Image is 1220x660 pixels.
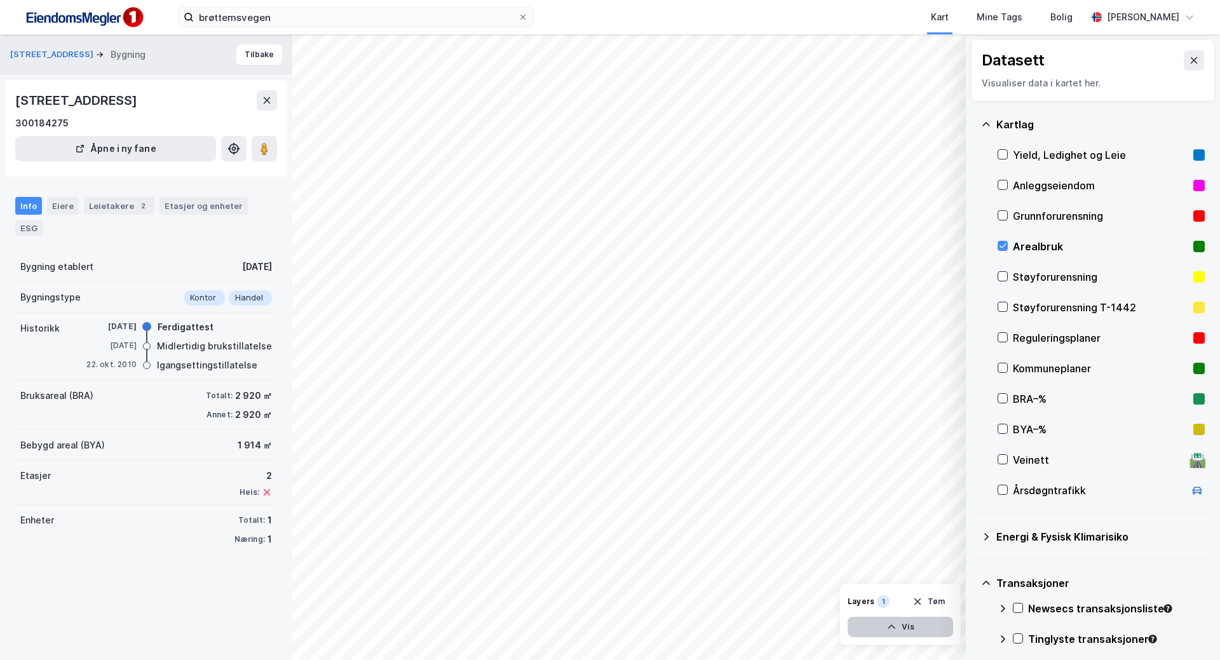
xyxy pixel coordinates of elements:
div: Tooltip anchor [1147,633,1158,645]
div: Eiere [47,197,79,215]
div: Newsecs transaksjonsliste [1028,601,1205,616]
div: Årsdøgntrafikk [1013,483,1184,498]
div: Energi & Fysisk Klimarisiko [996,529,1205,544]
button: Vis [848,617,953,637]
div: Bolig [1050,10,1073,25]
div: Kontrollprogram for chat [1156,599,1220,660]
div: Tinglyste transaksjoner [1028,631,1205,647]
div: Info [15,197,42,215]
div: Datasett [982,50,1045,71]
div: Bruksareal (BRA) [20,388,93,403]
div: Etasjer [20,468,51,483]
button: Tøm [904,591,953,612]
div: [DATE] [242,259,272,274]
div: Historikk [20,321,60,336]
div: Kartlag [996,117,1205,132]
div: Leietakere [84,197,154,215]
div: Visualiser data i kartet her. [982,76,1204,91]
div: Enheter [20,513,54,528]
div: 1 [268,513,272,528]
div: 300184275 [15,116,69,131]
button: Tilbake [236,44,282,65]
div: Bebygd areal (BYA) [20,438,105,453]
div: Yield, Ledighet og Leie [1013,147,1188,163]
input: Søk på adresse, matrikkel, gårdeiere, leietakere eller personer [194,8,518,27]
div: Heis: [240,487,259,497]
div: Veinett [1013,452,1184,468]
div: Bygning etablert [20,259,93,274]
button: [STREET_ADDRESS] [10,48,96,61]
div: 1 [268,532,272,547]
div: Mine Tags [977,10,1022,25]
div: Anleggseiendom [1013,178,1188,193]
div: ESG [15,220,43,236]
div: 2 [240,468,272,483]
div: Transaksjoner [996,576,1205,591]
div: 1 [877,595,890,608]
div: Bygningstype [20,290,81,305]
div: Totalt: [238,515,265,525]
div: Layers [848,596,874,607]
div: Etasjer og enheter [165,200,243,212]
button: Åpne i ny fane [15,136,216,161]
img: F4PB6Px+NJ5v8B7XTbfpPpyloAAAAASUVORK5CYII= [20,3,147,32]
div: Igangsettingstillatelse [157,358,257,373]
div: 22. okt. 2010 [86,359,137,370]
div: 2 [137,199,149,212]
div: 2 920 ㎡ [235,407,272,422]
div: Arealbruk [1013,239,1188,254]
iframe: Chat Widget [1156,599,1220,660]
div: Totalt: [206,391,233,401]
div: Ferdigattest [158,320,213,335]
div: Kommuneplaner [1013,361,1188,376]
div: BYA–% [1013,422,1188,437]
div: 1 914 ㎡ [238,438,272,453]
div: Grunnforurensning [1013,208,1188,224]
div: Annet: [207,410,233,420]
div: 2 920 ㎡ [235,388,272,403]
div: Kart [931,10,949,25]
div: Reguleringsplaner [1013,330,1188,346]
div: Midlertidig brukstillatelse [157,339,272,354]
div: 🛣️ [1189,452,1206,468]
div: [DATE] [86,321,137,332]
div: [PERSON_NAME] [1107,10,1179,25]
div: [DATE] [86,340,137,351]
div: [STREET_ADDRESS] [15,90,140,111]
div: Støyforurensning [1013,269,1188,285]
div: Støyforurensning T-1442 [1013,300,1188,315]
div: Næring: [234,534,265,544]
div: BRA–% [1013,391,1188,407]
div: Bygning [111,47,146,62]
